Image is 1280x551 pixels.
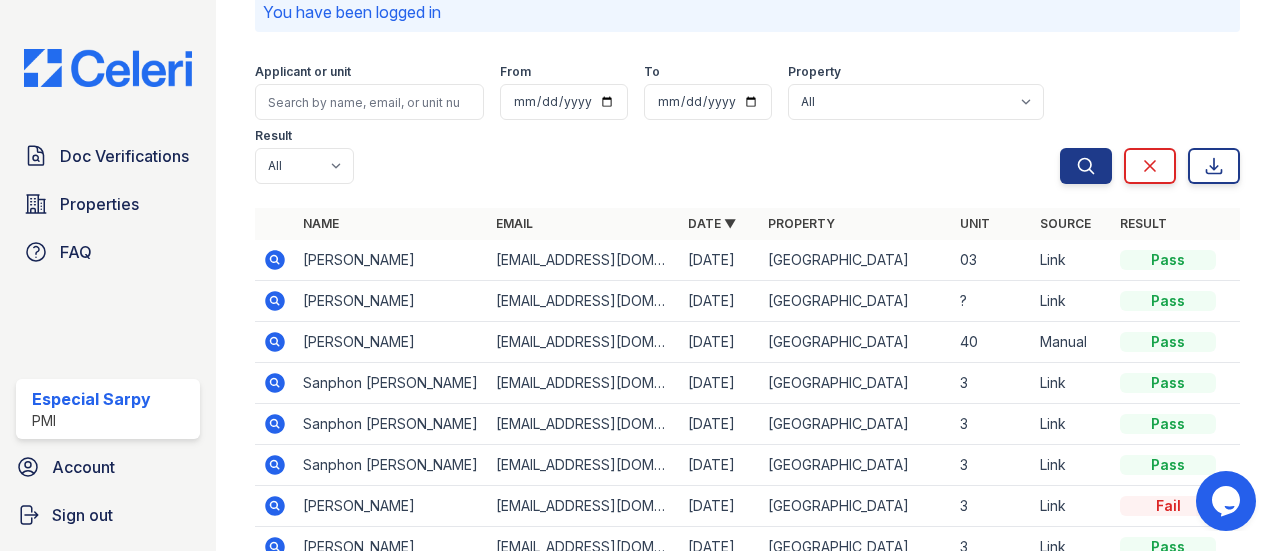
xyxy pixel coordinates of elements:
[952,363,1032,404] td: 3
[295,281,487,322] td: [PERSON_NAME]
[680,445,760,486] td: [DATE]
[768,216,835,231] a: Property
[952,404,1032,445] td: 3
[295,240,487,281] td: [PERSON_NAME]
[32,411,151,431] div: PMI
[60,240,92,264] span: FAQ
[760,404,952,445] td: [GEOGRAPHIC_DATA]
[60,144,189,168] span: Doc Verifications
[8,49,208,87] img: CE_Logo_Blue-a8612792a0a2168367f1c8372b55b34899dd931a85d93a1a3d3e32e68fde9ad4.png
[680,240,760,281] td: [DATE]
[952,281,1032,322] td: ?
[8,495,208,535] a: Sign out
[295,445,487,486] td: Sanphon [PERSON_NAME]
[52,455,115,479] span: Account
[488,445,680,486] td: [EMAIL_ADDRESS][DOMAIN_NAME]
[760,281,952,322] td: [GEOGRAPHIC_DATA]
[32,387,151,411] div: Especial Sarpy
[295,363,487,404] td: Sanphon [PERSON_NAME]
[496,216,533,231] a: Email
[760,322,952,363] td: [GEOGRAPHIC_DATA]
[680,322,760,363] td: [DATE]
[1120,373,1216,393] div: Pass
[1032,322,1112,363] td: Manual
[303,216,339,231] a: Name
[760,486,952,527] td: [GEOGRAPHIC_DATA]
[1032,240,1112,281] td: Link
[16,232,200,272] a: FAQ
[1032,281,1112,322] td: Link
[1196,471,1260,531] iframe: chat widget
[8,447,208,487] a: Account
[1120,332,1216,352] div: Pass
[952,240,1032,281] td: 03
[60,192,139,216] span: Properties
[255,64,351,80] label: Applicant or unit
[488,404,680,445] td: [EMAIL_ADDRESS][DOMAIN_NAME]
[16,184,200,224] a: Properties
[1040,216,1091,231] a: Source
[1032,404,1112,445] td: Link
[255,128,292,144] label: Result
[644,64,660,80] label: To
[1120,496,1216,516] div: Fail
[488,281,680,322] td: [EMAIL_ADDRESS][DOMAIN_NAME]
[295,486,487,527] td: [PERSON_NAME]
[680,363,760,404] td: [DATE]
[1120,250,1216,270] div: Pass
[52,503,113,527] span: Sign out
[1120,414,1216,434] div: Pass
[16,136,200,176] a: Doc Verifications
[488,363,680,404] td: [EMAIL_ADDRESS][DOMAIN_NAME]
[295,404,487,445] td: Sanphon [PERSON_NAME]
[1032,445,1112,486] td: Link
[952,486,1032,527] td: 3
[952,322,1032,363] td: 40
[488,240,680,281] td: [EMAIL_ADDRESS][DOMAIN_NAME]
[960,216,990,231] a: Unit
[1120,216,1167,231] a: Result
[688,216,736,231] a: Date ▼
[788,64,841,80] label: Property
[680,486,760,527] td: [DATE]
[760,363,952,404] td: [GEOGRAPHIC_DATA]
[680,281,760,322] td: [DATE]
[952,445,1032,486] td: 3
[1120,291,1216,311] div: Pass
[255,84,484,120] input: Search by name, email, or unit number
[760,445,952,486] td: [GEOGRAPHIC_DATA]
[1120,455,1216,475] div: Pass
[488,486,680,527] td: [EMAIL_ADDRESS][DOMAIN_NAME]
[500,64,531,80] label: From
[295,322,487,363] td: [PERSON_NAME]
[1032,363,1112,404] td: Link
[488,322,680,363] td: [EMAIL_ADDRESS][DOMAIN_NAME]
[680,404,760,445] td: [DATE]
[760,240,952,281] td: [GEOGRAPHIC_DATA]
[1032,486,1112,527] td: Link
